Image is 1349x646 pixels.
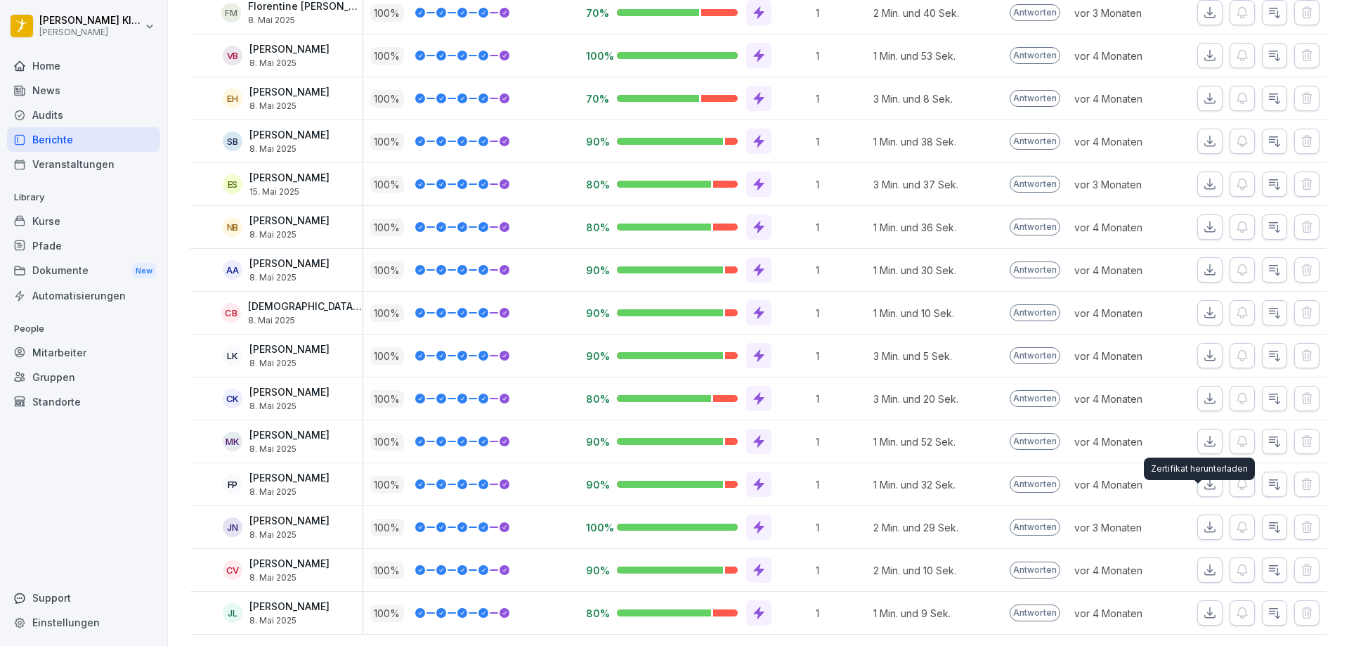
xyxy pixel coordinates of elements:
[586,392,606,406] p: 80%
[7,209,160,233] a: Kurse
[873,263,956,278] p: 1 Min. und 30 Sek.
[370,347,404,365] p: 100 %
[816,306,866,321] p: 1
[370,605,404,622] p: 100 %
[873,606,951,621] p: 1 Min. und 9 Sek.
[223,174,242,194] div: ES
[7,233,160,258] div: Pfade
[1010,133,1060,150] p: Antworten
[1074,49,1175,63] p: vor 4 Monaten
[586,521,606,534] p: 100%
[7,258,160,284] a: DokumenteNew
[586,92,606,105] p: 70%
[1010,219,1060,235] p: Antworten
[7,127,160,152] a: Berichte
[249,401,330,411] p: 8. Mai 2025
[7,365,160,389] a: Gruppen
[586,564,606,577] p: 90%
[1010,390,1060,407] p: Antworten
[816,6,866,20] p: 1
[39,15,142,27] p: [PERSON_NAME] Kldiashvili
[586,306,606,320] p: 90%
[249,616,330,626] p: 8. Mai 2025
[873,306,954,321] p: 1 Min. und 10 Sek.
[370,90,404,108] p: 100 %
[370,4,404,22] p: 100 %
[1074,306,1175,321] p: vor 4 Monaten
[7,586,160,610] div: Support
[7,283,160,308] div: Automatisierungen
[1074,263,1175,278] p: vor 4 Monaten
[7,78,160,103] a: News
[1074,6,1175,20] p: vor 3 Monaten
[370,476,404,493] p: 100 %
[816,263,866,278] p: 1
[370,47,404,65] p: 100 %
[248,301,363,313] p: [DEMOGRAPHIC_DATA][PERSON_NAME]
[370,562,404,579] p: 100 %
[249,58,330,68] p: 8. Mai 2025
[249,44,330,56] p: [PERSON_NAME]
[248,316,363,325] p: 8. Mai 2025
[7,152,160,176] a: Veranstaltungen
[1074,434,1175,449] p: vor 4 Monaten
[223,389,242,408] div: CK
[249,601,330,613] p: [PERSON_NAME]
[1074,520,1175,535] p: vor 3 Monaten
[586,135,606,148] p: 90%
[248,15,363,25] p: 8. Mai 2025
[223,217,242,237] div: NB
[873,49,956,63] p: 1 Min. und 53 Sek.
[816,520,866,535] p: 1
[586,178,606,191] p: 80%
[370,433,404,451] p: 100 %
[1074,349,1175,363] p: vor 4 Monaten
[586,49,606,63] p: 100%
[816,49,866,63] p: 1
[223,432,242,451] div: MK
[1010,347,1060,364] p: Antworten
[873,520,958,535] p: 2 Min. und 29 Sek.
[816,220,866,235] p: 1
[1074,177,1175,192] p: vor 3 Monaten
[223,560,242,580] div: CV
[370,133,404,150] p: 100 %
[7,318,160,340] p: People
[816,177,866,192] p: 1
[221,303,241,323] div: CB
[586,607,606,620] p: 80%
[1010,261,1060,278] p: Antworten
[7,610,160,635] div: Einstellungen
[1010,476,1060,493] p: Antworten
[223,474,242,494] div: FP
[1144,458,1255,480] div: Zertifikat herunterladen
[873,349,952,363] p: 3 Min. und 5 Sek.
[223,89,242,108] div: EH
[7,53,160,78] div: Home
[370,519,404,536] p: 100 %
[7,340,160,365] a: Mitarbeiter
[370,176,404,193] p: 100 %
[249,273,330,283] p: 8. Mai 2025
[1010,304,1060,321] p: Antworten
[7,186,160,209] p: Library
[873,6,959,20] p: 2 Min. und 40 Sek.
[249,558,330,570] p: [PERSON_NAME]
[816,563,866,578] p: 1
[223,603,242,623] div: JL
[7,258,160,284] div: Dokumente
[1074,392,1175,406] p: vor 4 Monaten
[370,390,404,408] p: 100 %
[132,263,156,279] div: New
[249,230,330,240] p: 8. Mai 2025
[586,221,606,234] p: 80%
[249,101,330,111] p: 8. Mai 2025
[249,444,330,454] p: 8. Mai 2025
[1074,91,1175,106] p: vor 4 Monaten
[873,91,953,106] p: 3 Min. und 8 Sek.
[816,606,866,621] p: 1
[370,261,404,279] p: 100 %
